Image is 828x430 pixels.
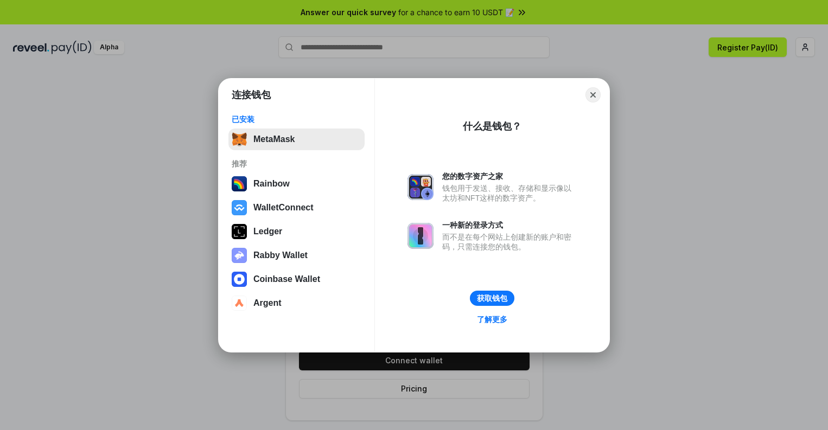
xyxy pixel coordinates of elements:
img: svg+xml,%3Csvg%20xmlns%3D%22http%3A%2F%2Fwww.w3.org%2F2000%2Fsvg%22%20fill%3D%22none%22%20viewBox... [407,223,434,249]
div: Ledger [253,227,282,236]
div: 您的数字资产之家 [442,171,577,181]
div: Rabby Wallet [253,251,308,260]
button: Coinbase Wallet [228,268,365,290]
img: svg+xml,%3Csvg%20width%3D%2228%22%20height%3D%2228%22%20viewBox%3D%220%200%2028%2028%22%20fill%3D... [232,200,247,215]
button: Argent [228,292,365,314]
a: 了解更多 [470,312,514,326]
div: Rainbow [253,179,290,189]
button: Close [585,87,601,102]
div: 获取钱包 [477,293,507,303]
div: 已安装 [232,114,361,124]
img: svg+xml,%3Csvg%20width%3D%2228%22%20height%3D%2228%22%20viewBox%3D%220%200%2028%2028%22%20fill%3D... [232,296,247,311]
button: MetaMask [228,129,365,150]
div: 而不是在每个网站上创建新的账户和密码，只需连接您的钱包。 [442,232,577,252]
img: svg+xml,%3Csvg%20width%3D%2228%22%20height%3D%2228%22%20viewBox%3D%220%200%2028%2028%22%20fill%3D... [232,272,247,287]
div: Argent [253,298,282,308]
div: 什么是钱包？ [463,120,521,133]
img: svg+xml,%3Csvg%20xmlns%3D%22http%3A%2F%2Fwww.w3.org%2F2000%2Fsvg%22%20fill%3D%22none%22%20viewBox... [407,174,434,200]
div: WalletConnect [253,203,314,213]
div: 推荐 [232,159,361,169]
button: Rainbow [228,173,365,195]
div: 一种新的登录方式 [442,220,577,230]
button: Rabby Wallet [228,245,365,266]
img: svg+xml,%3Csvg%20xmlns%3D%22http%3A%2F%2Fwww.w3.org%2F2000%2Fsvg%22%20width%3D%2228%22%20height%3... [232,224,247,239]
button: 获取钱包 [470,291,514,306]
div: Coinbase Wallet [253,274,320,284]
button: Ledger [228,221,365,242]
img: svg+xml,%3Csvg%20fill%3D%22none%22%20height%3D%2233%22%20viewBox%3D%220%200%2035%2033%22%20width%... [232,132,247,147]
img: svg+xml,%3Csvg%20xmlns%3D%22http%3A%2F%2Fwww.w3.org%2F2000%2Fsvg%22%20fill%3D%22none%22%20viewBox... [232,248,247,263]
div: 钱包用于发送、接收、存储和显示像以太坊和NFT这样的数字资产。 [442,183,577,203]
div: 了解更多 [477,315,507,324]
h1: 连接钱包 [232,88,271,101]
button: WalletConnect [228,197,365,219]
img: svg+xml,%3Csvg%20width%3D%22120%22%20height%3D%22120%22%20viewBox%3D%220%200%20120%20120%22%20fil... [232,176,247,191]
div: MetaMask [253,134,295,144]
